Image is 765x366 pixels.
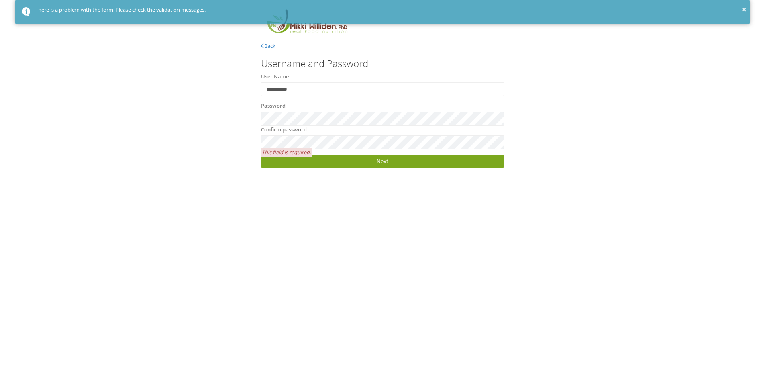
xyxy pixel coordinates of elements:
h3: Username and Password [261,58,504,69]
span: This field is required. [261,148,312,157]
label: User Name [261,73,289,81]
label: Confirm password [261,126,307,134]
a: Next [261,155,504,168]
a: Back [261,42,275,49]
div: There is a problem with the form. Please check the validation messages. [35,6,744,14]
button: × [742,4,746,16]
label: Password [261,102,286,110]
